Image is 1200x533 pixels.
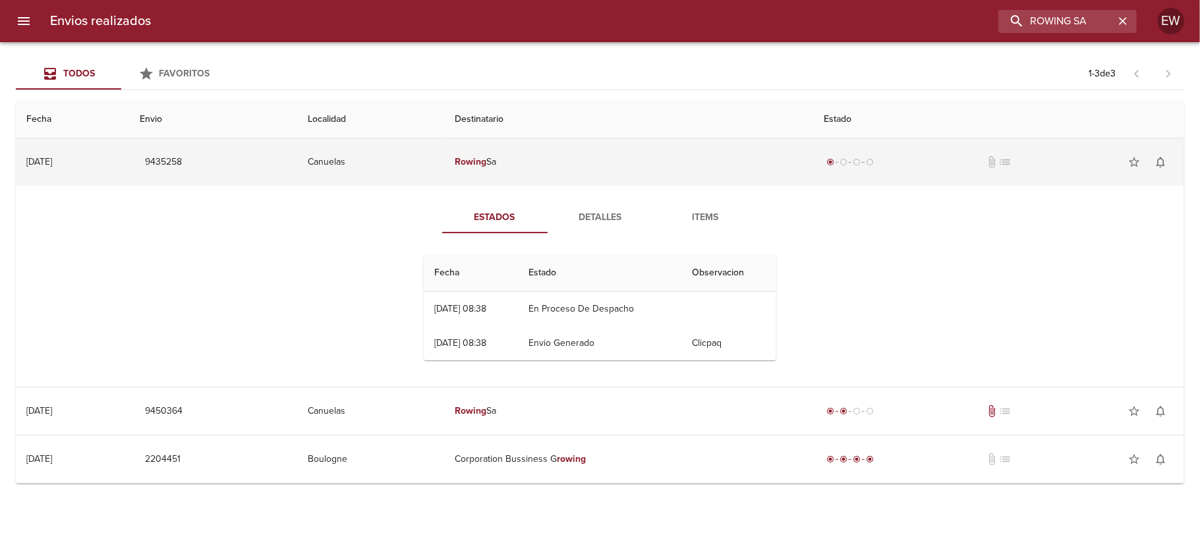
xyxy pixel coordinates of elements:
table: Tabla de seguimiento [424,254,776,360]
th: Destinatario [444,101,813,138]
span: radio_button_checked [853,455,861,463]
td: Canuelas [297,387,444,435]
td: Clicpaq [682,326,776,360]
span: No tiene pedido asociado [999,155,1012,169]
th: Fecha [424,254,518,292]
span: star_border [1128,453,1141,466]
button: Agregar a favoritos [1121,446,1147,472]
th: Localidad [297,101,444,138]
button: Activar notificaciones [1147,398,1174,424]
span: Items [661,210,751,226]
span: 2204451 [145,451,181,468]
span: radio_button_unchecked [840,158,847,166]
span: No tiene documentos adjuntos [986,155,999,169]
span: radio_button_checked [840,407,847,415]
span: No tiene documentos adjuntos [986,453,999,466]
span: notifications_none [1154,405,1167,418]
th: Envio [129,101,297,138]
span: notifications_none [1154,453,1167,466]
div: Generado [824,155,876,169]
em: Rowing [455,405,486,416]
span: Detalles [556,210,645,226]
span: radio_button_unchecked [853,407,861,415]
em: rowing [557,453,586,464]
span: radio_button_checked [866,455,874,463]
div: Despachado [824,405,876,418]
div: [DATE] [26,156,52,167]
td: Sa [444,138,813,186]
span: radio_button_unchecked [866,158,874,166]
div: [DATE] 08:38 [434,337,486,349]
td: Corporation Bussiness G [444,435,813,483]
button: Activar notificaciones [1147,446,1174,472]
div: [DATE] 08:38 [434,303,486,314]
button: Agregar a favoritos [1121,149,1147,175]
span: Favoritos [159,68,210,79]
div: Abrir información de usuario [1158,8,1184,34]
table: Tabla de envíos del cliente [16,101,1184,484]
div: Entregado [824,453,876,466]
div: Tabs detalle de guia [442,202,758,233]
button: 9450364 [140,399,188,424]
span: Pagina anterior [1121,67,1153,80]
td: Envio Generado [518,326,681,360]
div: [DATE] [26,453,52,464]
span: 9435258 [145,154,182,171]
span: No tiene pedido asociado [999,453,1012,466]
span: radio_button_checked [840,455,847,463]
p: 1 - 3 de 3 [1089,67,1116,80]
span: radio_button_checked [826,455,834,463]
span: radio_button_checked [826,158,834,166]
span: Todos [63,68,95,79]
th: Estado [518,254,681,292]
td: Sa [444,387,813,435]
th: Estado [813,101,1184,138]
span: radio_button_unchecked [853,158,861,166]
span: 9450364 [145,403,183,420]
span: star_border [1128,405,1141,418]
input: buscar [998,10,1114,33]
div: Tabs Envios [16,58,227,90]
span: notifications_none [1154,155,1167,169]
span: Estados [450,210,540,226]
span: radio_button_unchecked [866,407,874,415]
em: Rowing [455,156,486,167]
button: Activar notificaciones [1147,149,1174,175]
button: 2204451 [140,447,186,472]
span: No tiene pedido asociado [999,405,1012,418]
button: 9435258 [140,150,187,175]
span: star_border [1128,155,1141,169]
button: Agregar a favoritos [1121,398,1147,424]
td: Canuelas [297,138,444,186]
td: En Proceso De Despacho [518,292,681,326]
span: radio_button_checked [826,407,834,415]
th: Fecha [16,101,129,138]
span: Tiene documentos adjuntos [986,405,999,418]
td: Boulogne [297,435,444,483]
div: EW [1158,8,1184,34]
div: [DATE] [26,405,52,416]
button: menu [8,5,40,37]
th: Observacion [682,254,776,292]
h6: Envios realizados [50,11,151,32]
